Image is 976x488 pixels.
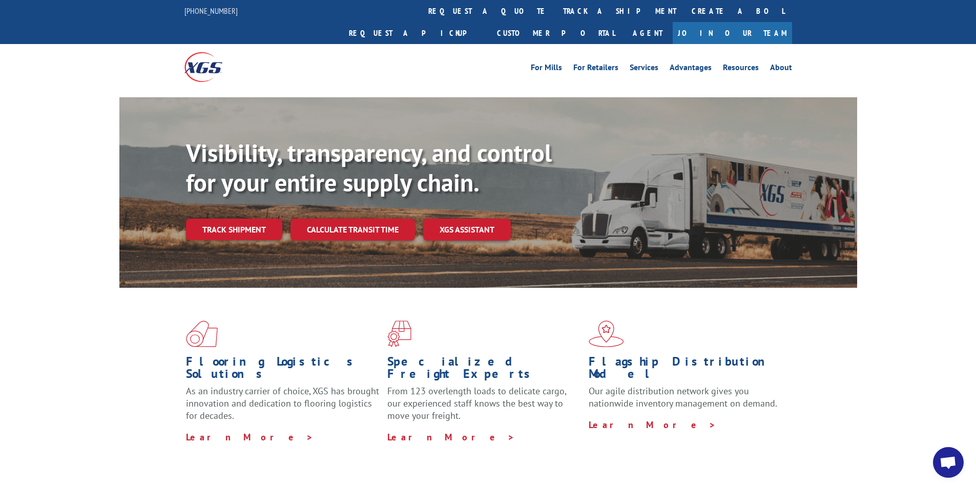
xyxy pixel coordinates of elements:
[670,63,712,75] a: Advantages
[489,22,622,44] a: Customer Portal
[387,431,515,443] a: Learn More >
[589,385,777,409] span: Our agile distribution network gives you nationwide inventory management on demand.
[186,385,379,421] span: As an industry carrier of choice, XGS has brought innovation and dedication to flooring logistics...
[184,6,238,16] a: [PHONE_NUMBER]
[589,419,716,431] a: Learn More >
[423,219,511,241] a: XGS ASSISTANT
[186,321,218,347] img: xgs-icon-total-supply-chain-intelligence-red
[531,63,562,75] a: For Mills
[622,22,673,44] a: Agent
[770,63,792,75] a: About
[290,219,415,241] a: Calculate transit time
[933,447,964,478] a: Open chat
[589,321,624,347] img: xgs-icon-flagship-distribution-model-red
[387,355,581,385] h1: Specialized Freight Experts
[630,63,658,75] a: Services
[723,63,759,75] a: Resources
[186,137,552,198] b: Visibility, transparency, and control for your entire supply chain.
[589,355,782,385] h1: Flagship Distribution Model
[186,219,282,240] a: Track shipment
[673,22,792,44] a: Join Our Team
[341,22,489,44] a: Request a pickup
[573,63,618,75] a: For Retailers
[186,355,380,385] h1: Flooring Logistics Solutions
[387,321,411,347] img: xgs-icon-focused-on-flooring-red
[186,431,314,443] a: Learn More >
[387,385,581,431] p: From 123 overlength loads to delicate cargo, our experienced staff knows the best way to move you...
